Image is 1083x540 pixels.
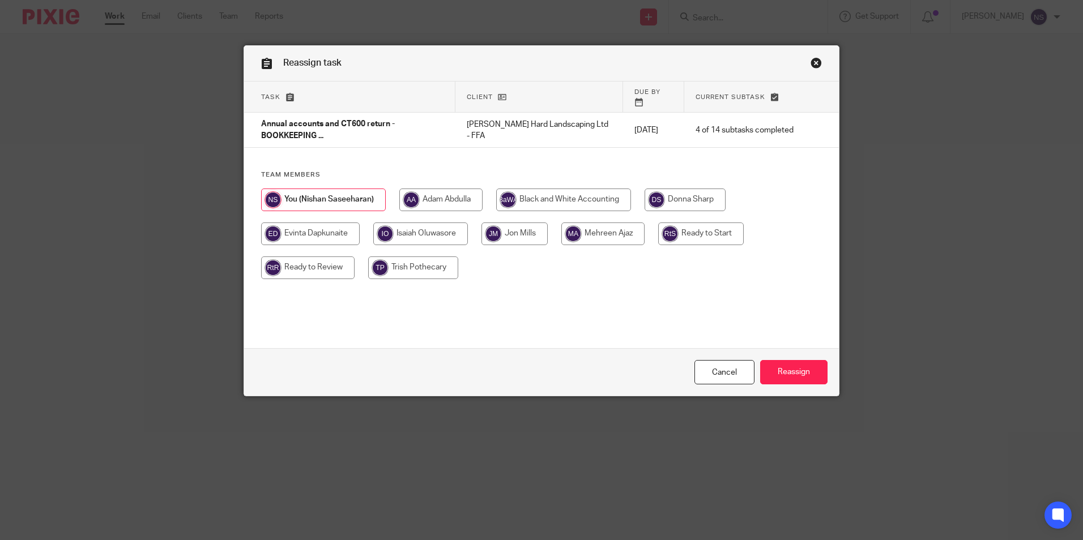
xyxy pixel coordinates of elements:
span: Reassign task [283,58,342,67]
p: [PERSON_NAME] Hard Landscaping Ltd - FFA [467,119,612,142]
span: Task [261,94,280,100]
h4: Team members [261,170,822,179]
p: [DATE] [634,125,673,136]
span: Current subtask [696,94,765,100]
input: Reassign [760,360,828,384]
a: Close this dialog window [811,57,822,72]
td: 4 of 14 subtasks completed [684,113,805,148]
span: Due by [634,89,660,95]
a: Close this dialog window [694,360,754,384]
span: Annual accounts and CT600 return - BOOKKEEPING ... [261,121,395,140]
span: Client [467,94,493,100]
